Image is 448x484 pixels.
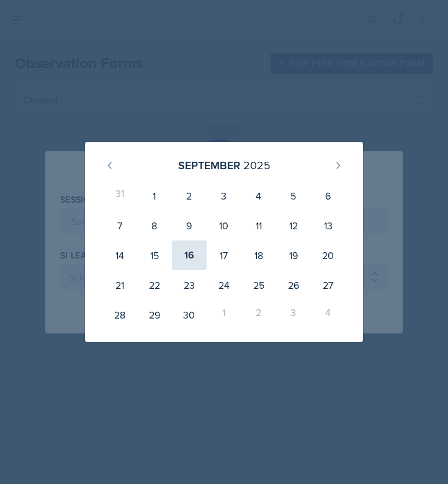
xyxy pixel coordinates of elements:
div: 18 [241,240,276,270]
div: 11 [241,211,276,240]
div: 12 [276,211,311,240]
div: 31 [102,181,137,211]
div: 14 [102,240,137,270]
div: 28 [102,300,137,330]
div: 5 [276,181,311,211]
div: 1 [207,300,241,330]
div: 24 [207,270,241,300]
div: 6 [311,181,346,211]
div: 17 [207,240,241,270]
div: 8 [137,211,172,240]
div: 25 [241,270,276,300]
div: 22 [137,270,172,300]
div: 2 [172,181,207,211]
div: 4 [311,300,346,330]
div: 27 [311,270,346,300]
div: 30 [172,300,207,330]
div: 1 [137,181,172,211]
div: September [178,157,240,174]
div: 4 [241,181,276,211]
div: 29 [137,300,172,330]
div: 20 [311,240,346,270]
div: 26 [276,270,311,300]
div: 7 [102,211,137,240]
div: 19 [276,240,311,270]
div: 3 [207,181,241,211]
div: 10 [207,211,241,240]
div: 9 [172,211,207,240]
div: 23 [172,270,207,300]
div: 3 [276,300,311,330]
div: 2025 [243,157,271,174]
div: 13 [311,211,346,240]
div: 2 [241,300,276,330]
div: 16 [172,240,207,270]
div: 21 [102,270,137,300]
div: 15 [137,240,172,270]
